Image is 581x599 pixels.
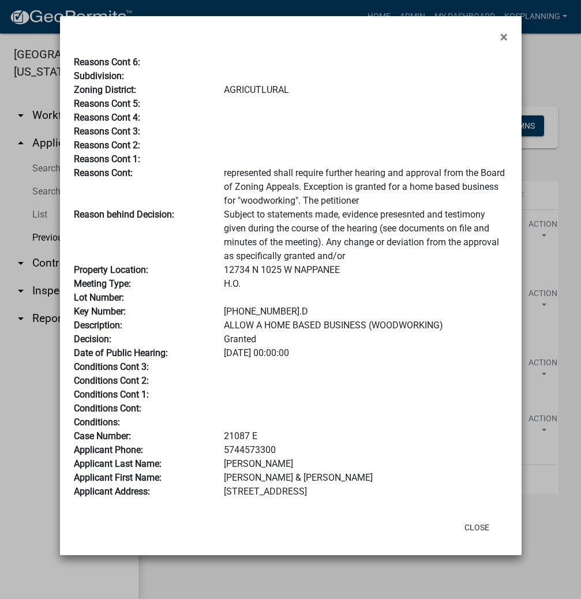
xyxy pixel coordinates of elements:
[74,98,140,109] b: Reasons Cont 5:
[74,154,140,164] b: Reasons Cont 1:
[215,83,516,97] div: AGRICUTLURAL
[74,306,126,317] b: Key Number:
[215,277,516,291] div: H.O.
[74,70,124,81] b: Subdivision:
[74,334,111,345] b: Decision:
[455,517,498,538] button: Close
[74,57,140,68] b: Reasons Cont 6:
[74,389,149,400] b: Conditions Cont 1:
[215,471,516,485] div: [PERSON_NAME] & [PERSON_NAME]
[215,443,516,457] div: 5744573300
[74,112,140,123] b: Reasons Cont 4:
[215,457,516,471] div: [PERSON_NAME]
[215,332,516,346] div: Granted
[74,167,133,178] b: Reasons Cont:
[215,429,516,443] div: 21087 E
[215,485,516,499] div: [STREET_ADDRESS]
[74,292,124,303] b: Lot Number:
[215,166,516,208] div: represented shall require further hearing and approval from the Board of Zoning Appeals. Exceptio...
[215,263,516,277] div: 12734 N 1025 W NAPPANEE
[74,472,162,483] b: Applicant First Name:
[74,375,149,386] b: Conditions Cont 2:
[74,430,131,441] b: Case Number:
[74,126,140,137] b: Reasons Cont 3:
[74,444,143,455] b: Applicant Phone:
[74,140,140,151] b: Reasons Cont 2:
[74,417,120,428] b: Conditions:
[500,29,508,45] span: ×
[74,486,150,497] b: Applicant Address:
[215,346,516,360] div: [DATE] 00:00:00
[74,209,174,220] b: Reason behind Decision:
[215,305,516,319] div: [PHONE_NUMBER].D
[74,84,136,95] b: Zoning District:
[74,278,131,289] b: Meeting Type:
[215,208,516,263] div: Subject to statements made, evidence presesnted and testimony given during the course of the hear...
[74,320,122,331] b: Description:
[491,21,517,53] button: Close
[74,264,148,275] b: Property Location:
[215,319,516,332] div: ALLOW A HOME BASED BUSINESS (WOODWORKING)
[74,361,149,372] b: Conditions Cont 3:
[74,347,168,358] b: Date of Public Hearing:
[74,403,141,414] b: Conditions Cont:
[74,458,162,469] b: Applicant Last Name:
